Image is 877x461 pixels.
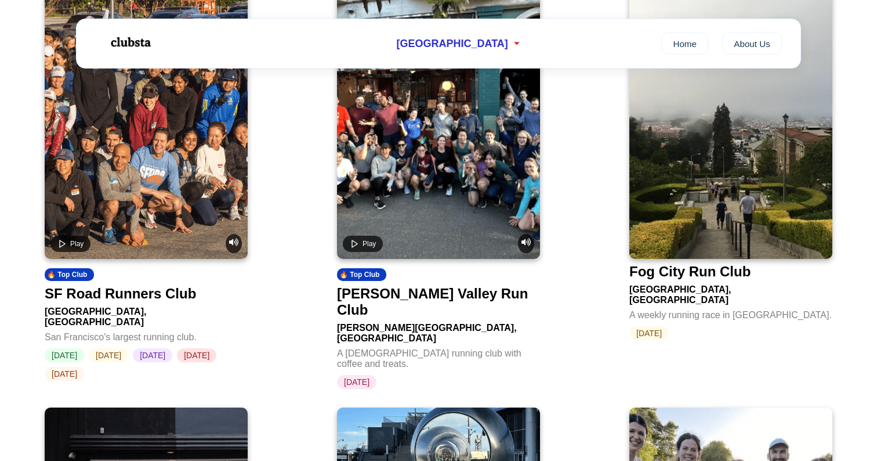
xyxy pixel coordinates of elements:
[337,375,376,389] span: [DATE]
[89,348,128,362] span: [DATE]
[226,234,242,253] button: Mute video
[95,28,165,57] img: Logo
[661,33,708,55] a: Home
[518,234,534,253] button: Mute video
[363,240,376,248] span: Play
[45,348,84,362] span: [DATE]
[343,236,383,252] button: Play video
[396,38,508,50] span: [GEOGRAPHIC_DATA]
[337,286,535,318] div: [PERSON_NAME] Valley Run Club
[45,286,196,302] div: SF Road Runners Club
[45,302,248,327] div: [GEOGRAPHIC_DATA], [GEOGRAPHIC_DATA]
[133,348,172,362] span: [DATE]
[722,33,782,55] a: About Us
[337,268,386,281] div: 🔥 Top Club
[337,344,540,369] div: A [DEMOGRAPHIC_DATA] running club with coffee and treats.
[629,280,832,305] div: [GEOGRAPHIC_DATA], [GEOGRAPHIC_DATA]
[70,240,84,248] span: Play
[629,264,751,280] div: Fog City Run Club
[45,268,94,281] div: 🔥 Top Club
[629,305,832,320] div: A weekly running race in [GEOGRAPHIC_DATA].
[177,348,216,362] span: [DATE]
[337,318,540,344] div: [PERSON_NAME][GEOGRAPHIC_DATA], [GEOGRAPHIC_DATA]
[629,326,669,340] span: [DATE]
[45,367,84,381] span: [DATE]
[45,327,248,343] div: San Francisco's largest running club.
[50,236,90,252] button: Play video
